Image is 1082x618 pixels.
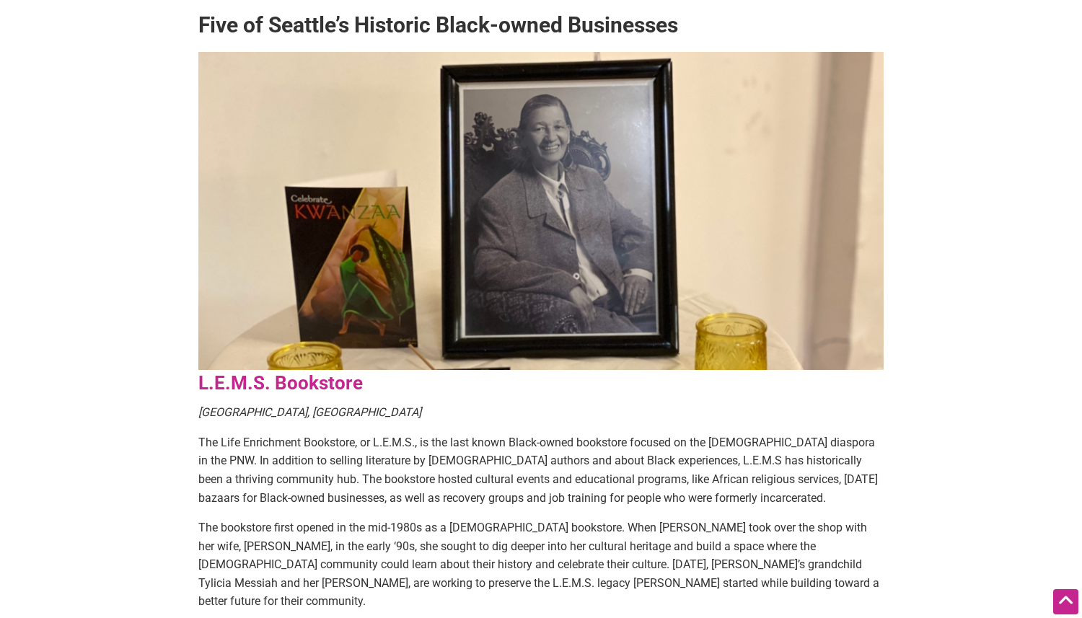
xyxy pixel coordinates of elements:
[1053,589,1078,614] div: Scroll Back to Top
[198,372,363,394] a: L.E.M.S. Bookstore
[198,405,421,419] em: [GEOGRAPHIC_DATA], [GEOGRAPHIC_DATA]
[198,433,884,507] p: The Life Enrichment Bookstore, or L.E.M.S., is the last known Black-owned bookstore focused on th...
[198,518,884,611] p: The bookstore first opened in the mid-1980s as a [DEMOGRAPHIC_DATA] bookstore. When [PERSON_NAME]...
[198,12,678,37] strong: Five of Seattle’s Historic Black-owned Businesses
